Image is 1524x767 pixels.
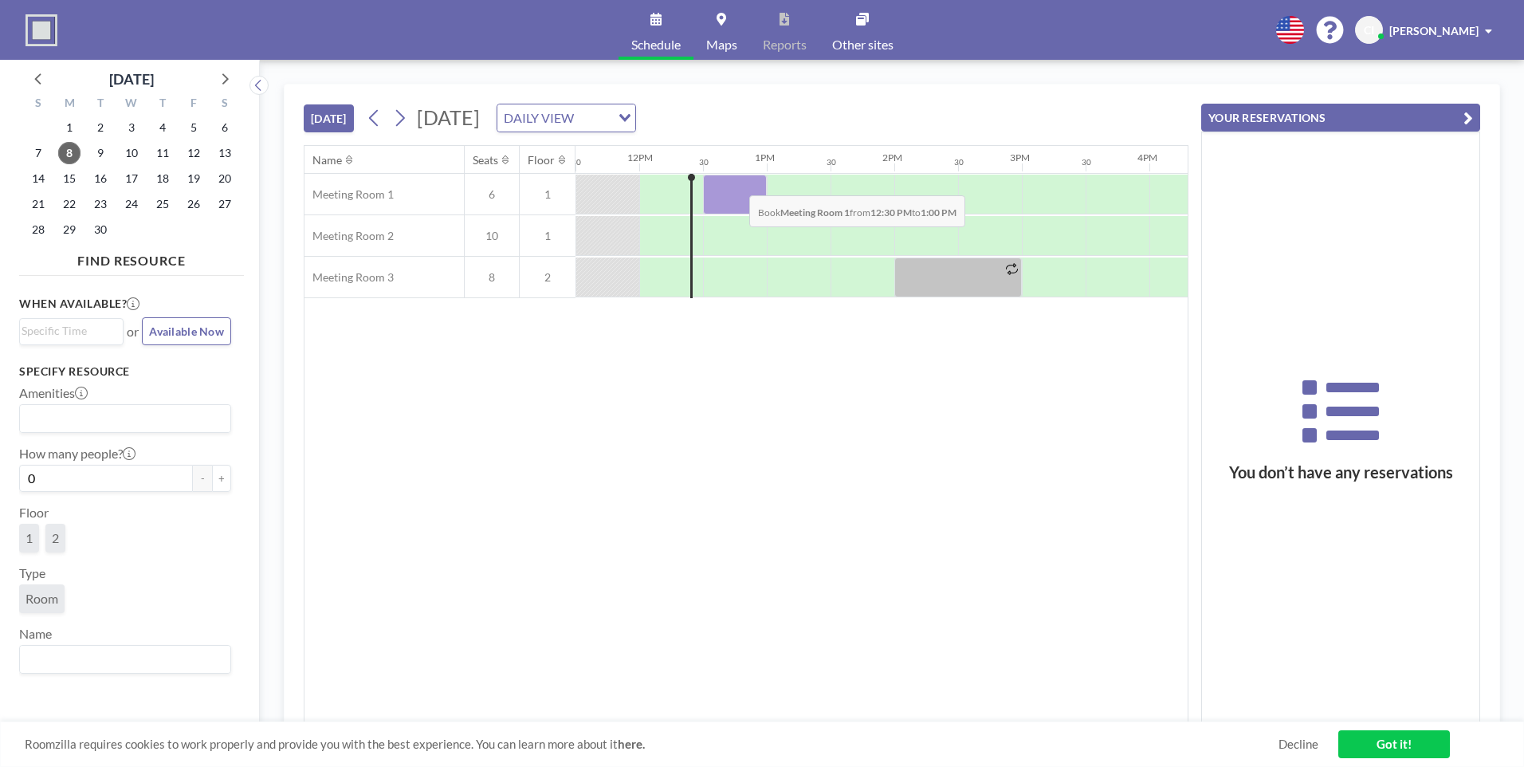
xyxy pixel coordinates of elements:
[89,218,112,241] span: Tuesday, September 30, 2025
[1202,462,1479,482] h3: You don’t have any reservations
[19,626,52,642] label: Name
[89,116,112,139] span: Tuesday, September 2, 2025
[120,116,143,139] span: Wednesday, September 3, 2025
[520,270,575,285] span: 2
[520,187,575,202] span: 1
[1279,737,1318,752] a: Decline
[312,153,342,167] div: Name
[142,317,231,345] button: Available Now
[58,218,81,241] span: Monday, September 29, 2025
[58,142,81,164] span: Monday, September 8, 2025
[147,94,178,115] div: T
[58,193,81,215] span: Monday, September 22, 2025
[22,649,222,670] input: Search for option
[214,116,236,139] span: Saturday, September 6, 2025
[1010,151,1030,163] div: 3PM
[304,104,354,132] button: [DATE]
[755,151,775,163] div: 1PM
[417,105,480,129] span: [DATE]
[1338,730,1450,758] a: Got it!
[528,153,555,167] div: Floor
[22,408,222,429] input: Search for option
[749,195,965,227] span: Book from to
[1137,151,1157,163] div: 4PM
[120,142,143,164] span: Wednesday, September 10, 2025
[26,591,58,607] span: Room
[26,14,57,46] img: organization-logo
[22,322,114,340] input: Search for option
[1201,104,1480,132] button: YOUR RESERVATIONS
[870,206,912,218] b: 12:30 PM
[19,505,49,521] label: Floor
[27,142,49,164] span: Sunday, September 7, 2025
[579,108,609,128] input: Search for option
[85,94,116,115] div: T
[473,153,498,167] div: Seats
[20,405,230,432] div: Search for option
[109,68,154,90] div: [DATE]
[627,151,653,163] div: 12PM
[151,167,174,190] span: Thursday, September 18, 2025
[58,167,81,190] span: Monday, September 15, 2025
[58,116,81,139] span: Monday, September 1, 2025
[183,142,205,164] span: Friday, September 12, 2025
[304,187,394,202] span: Meeting Room 1
[214,167,236,190] span: Saturday, September 20, 2025
[178,94,209,115] div: F
[19,565,45,581] label: Type
[882,151,902,163] div: 2PM
[151,193,174,215] span: Thursday, September 25, 2025
[52,530,59,546] span: 2
[149,324,224,338] span: Available Now
[120,193,143,215] span: Wednesday, September 24, 2025
[1082,157,1091,167] div: 30
[304,229,394,243] span: Meeting Room 2
[20,319,123,343] div: Search for option
[465,187,519,202] span: 6
[19,246,244,269] h4: FIND RESOURCE
[89,193,112,215] span: Tuesday, September 23, 2025
[497,104,635,132] div: Search for option
[183,193,205,215] span: Friday, September 26, 2025
[151,116,174,139] span: Thursday, September 4, 2025
[921,206,956,218] b: 1:00 PM
[19,385,88,401] label: Amenities
[1389,24,1479,37] span: [PERSON_NAME]
[20,646,230,673] div: Search for option
[706,38,737,51] span: Maps
[183,167,205,190] span: Friday, September 19, 2025
[212,465,231,492] button: +
[832,38,894,51] span: Other sites
[120,167,143,190] span: Wednesday, September 17, 2025
[780,206,850,218] b: Meeting Room 1
[571,157,581,167] div: 30
[699,157,709,167] div: 30
[127,324,139,340] span: or
[465,270,519,285] span: 8
[25,737,1279,752] span: Roomzilla requires cookies to work properly and provide you with the best experience. You can lea...
[116,94,147,115] div: W
[27,218,49,241] span: Sunday, September 28, 2025
[618,737,645,751] a: here.
[89,142,112,164] span: Tuesday, September 9, 2025
[520,229,575,243] span: 1
[183,116,205,139] span: Friday, September 5, 2025
[501,108,577,128] span: DAILY VIEW
[54,94,85,115] div: M
[763,38,807,51] span: Reports
[19,364,231,379] h3: Specify resource
[827,157,836,167] div: 30
[209,94,240,115] div: S
[19,446,136,462] label: How many people?
[465,229,519,243] span: 10
[304,270,394,285] span: Meeting Room 3
[151,142,174,164] span: Thursday, September 11, 2025
[23,94,54,115] div: S
[1364,23,1374,37] span: CI
[214,193,236,215] span: Saturday, September 27, 2025
[89,167,112,190] span: Tuesday, September 16, 2025
[193,465,212,492] button: -
[27,193,49,215] span: Sunday, September 21, 2025
[26,530,33,546] span: 1
[954,157,964,167] div: 30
